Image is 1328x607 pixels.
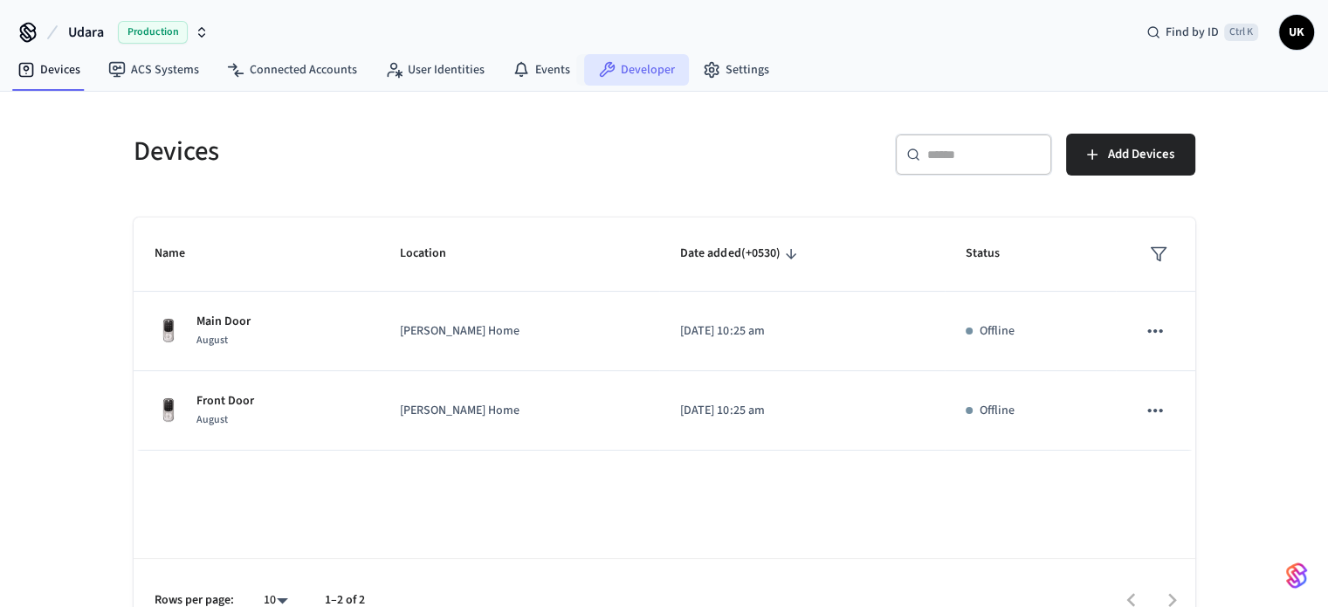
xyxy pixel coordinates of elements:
a: Connected Accounts [213,54,371,86]
span: Udara [68,22,104,43]
span: Date added(+0530) [680,240,802,267]
p: [DATE] 10:25 am [680,322,924,341]
span: Status [966,240,1022,267]
p: Offline [980,322,1015,341]
a: Settings [689,54,783,86]
img: Yale Assure Touchscreen Wifi Smart Lock, Satin Nickel, Front [155,397,182,424]
a: User Identities [371,54,499,86]
img: SeamLogoGradient.69752ec5.svg [1286,562,1307,590]
a: Devices [3,54,94,86]
span: Name [155,240,208,267]
p: [PERSON_NAME] Home [400,322,638,341]
button: Add Devices [1066,134,1195,176]
h5: Devices [134,134,654,169]
span: August [196,412,228,427]
a: Events [499,54,584,86]
div: Find by IDCtrl K [1132,17,1272,48]
p: [DATE] 10:25 am [680,402,924,420]
p: [PERSON_NAME] Home [400,402,638,420]
p: Offline [980,402,1015,420]
span: Add Devices [1108,143,1174,166]
img: Yale Assure Touchscreen Wifi Smart Lock, Satin Nickel, Front [155,317,182,345]
p: Main Door [196,313,251,331]
a: Developer [584,54,689,86]
p: Front Door [196,392,254,410]
span: Location [400,240,469,267]
span: Production [118,21,188,44]
span: Find by ID [1166,24,1219,41]
span: UK [1281,17,1312,48]
span: Ctrl K [1224,24,1258,41]
span: August [196,333,228,348]
table: sticky table [134,217,1195,451]
a: ACS Systems [94,54,213,86]
button: UK [1279,15,1314,50]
